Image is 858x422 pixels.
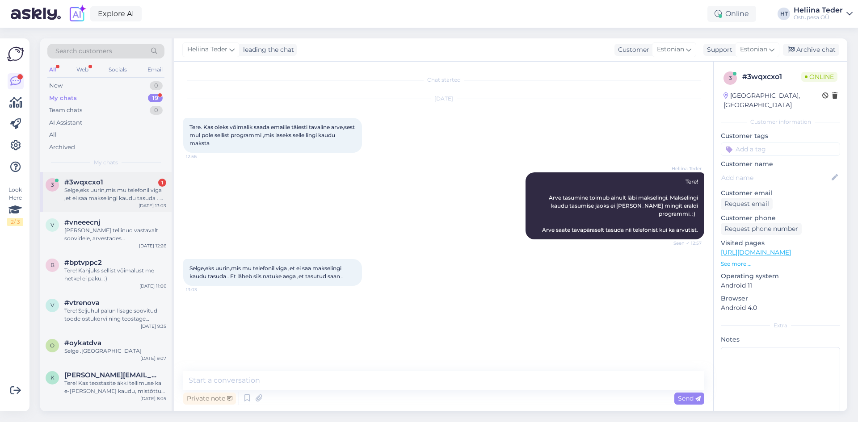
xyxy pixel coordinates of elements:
[150,106,163,115] div: 0
[90,6,142,21] a: Explore AI
[75,64,90,75] div: Web
[721,272,840,281] p: Operating system
[721,238,840,248] p: Visited pages
[721,281,840,290] p: Android 11
[740,45,767,54] span: Estonian
[7,186,23,226] div: Look Here
[721,188,840,198] p: Customer email
[139,242,166,249] div: [DATE] 12:26
[183,95,704,103] div: [DATE]
[50,374,55,381] span: K
[794,14,843,21] div: Ostupesa OÜ
[721,213,840,223] p: Customer phone
[721,322,840,330] div: Extra
[55,46,112,56] span: Search customers
[7,218,23,226] div: 2 / 3
[49,81,63,90] div: New
[148,94,163,103] div: 19
[721,198,773,210] div: Request email
[721,118,840,126] div: Customer information
[47,64,58,75] div: All
[542,178,699,233] span: Tere! Arve tasumine toimub ainult läbi makselingi. Makselingi kaudu tasumise jaoks ei [PERSON_NAM...
[64,267,166,283] div: Tere! Kahjuks sellist võimalust me hetkel ei paku. :)
[794,7,843,14] div: Heliina Teder
[189,265,343,280] span: Selge,eks uurin,mis mu telefonil viga ,et ei saa makselingi kaudu tasuda . Et läheb siis natuke a...
[150,81,163,90] div: 0
[49,130,57,139] div: All
[721,142,840,156] input: Add a tag
[778,8,790,20] div: HT
[140,395,166,402] div: [DATE] 8:05
[64,307,166,323] div: Tere! Seljuhul palun lisage soovitud toode ostukorvi ning teostage tellimus läbi e-[PERSON_NAME]. :)
[50,342,55,349] span: o
[183,76,704,84] div: Chat started
[50,221,54,228] span: v
[721,159,840,169] p: Customer name
[240,45,294,54] div: leading the chat
[721,335,840,344] p: Notes
[668,240,702,247] span: Seen ✓ 12:57
[64,218,100,226] span: #vneeecnj
[64,339,101,347] span: #oykatdva
[107,64,129,75] div: Socials
[146,64,164,75] div: Email
[50,302,54,309] span: v
[186,286,219,293] span: 13:03
[723,91,822,110] div: [GEOGRAPHIC_DATA], [GEOGRAPHIC_DATA]
[50,262,55,268] span: b
[141,323,166,330] div: [DATE] 9:35
[657,45,684,54] span: Estonian
[721,173,830,183] input: Add name
[729,75,732,81] span: 3
[64,226,166,242] div: [PERSON_NAME] tellinud vastavalt soovidele, arvestades [PERSON_NAME]/soovidega. [PERSON_NAME] tei...
[64,178,103,186] span: #3wqxcxo1
[189,124,356,146] span: Tere. Kas oleks võimalik saada emailie täiesti tavaline arve,sest mul pole sellist programmi ,mis...
[801,72,837,82] span: Online
[678,394,701,402] span: Send
[614,45,649,54] div: Customer
[64,379,166,395] div: Tere! Kas teostasite äkki tellimuse ka e-[PERSON_NAME] kaudu, mistõttu on tekkinud topelt tellimu...
[64,347,166,355] div: Selge .[GEOGRAPHIC_DATA]
[721,260,840,268] p: See more ...
[721,294,840,303] p: Browser
[707,6,756,22] div: Online
[64,259,102,267] span: #bptvppc2
[703,45,732,54] div: Support
[139,283,166,289] div: [DATE] 11:06
[187,45,227,54] span: Heliina Teder
[721,223,802,235] div: Request phone number
[49,143,75,152] div: Archived
[668,165,702,172] span: Heliina Teder
[721,303,840,313] p: Android 4.0
[49,106,82,115] div: Team chats
[49,118,82,127] div: AI Assistant
[783,44,839,56] div: Archive chat
[68,4,87,23] img: explore-ai
[183,393,236,405] div: Private note
[721,131,840,141] p: Customer tags
[51,181,54,188] span: 3
[49,94,77,103] div: My chats
[158,179,166,187] div: 1
[94,159,118,167] span: My chats
[64,299,100,307] span: #vtrenova
[140,355,166,362] div: [DATE] 9:07
[742,71,801,82] div: # 3wqxcxo1
[794,7,853,21] a: Heliina TederOstupesa OÜ
[721,248,791,256] a: [URL][DOMAIN_NAME]
[7,46,24,63] img: Askly Logo
[139,202,166,209] div: [DATE] 13:03
[186,153,219,160] span: 12:56
[64,186,166,202] div: Selge,eks uurin,mis mu telefonil viga ,et ei saa makselingi kaudu tasuda . Et läheb siis natuke a...
[64,371,157,379] span: Kathi.sassiad@gmail.com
